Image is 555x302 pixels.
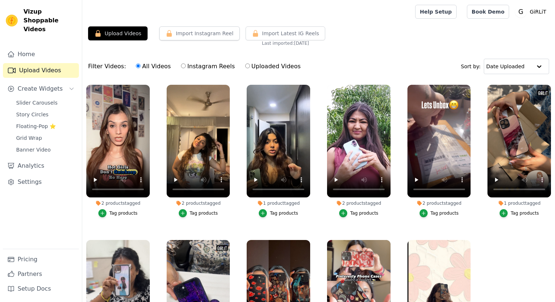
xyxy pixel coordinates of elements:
span: Import Latest IG Reels [262,30,319,37]
button: Create Widgets [3,81,79,96]
div: 2 products tagged [407,200,471,206]
a: Story Circles [12,109,79,120]
div: 1 product tagged [247,200,310,206]
label: Uploaded Videos [245,62,301,71]
span: Vizup Shoppable Videos [23,7,76,34]
a: Floating-Pop ⭐ [12,121,79,131]
button: Import Latest IG Reels [246,26,326,40]
label: Instagram Reels [181,62,235,71]
div: Tag products [190,210,218,216]
button: Tag products [339,209,378,217]
button: Upload Videos [88,26,148,40]
button: Tag products [259,209,298,217]
a: Slider Carousels [12,98,79,108]
a: Analytics [3,159,79,173]
a: Setup Docs [3,281,79,296]
a: Banner Video [12,145,79,155]
label: All Videos [135,62,171,71]
a: Upload Videos [3,63,79,78]
span: Last imported: [DATE] [262,40,309,46]
input: All Videos [136,63,141,68]
div: Tag products [511,210,539,216]
div: 2 products tagged [167,200,230,206]
button: Tag products [500,209,539,217]
button: Tag products [98,209,138,217]
a: Settings [3,175,79,189]
button: Tag products [420,209,459,217]
span: Floating-Pop ⭐ [16,123,56,130]
a: Help Setup [415,5,457,19]
span: Story Circles [16,111,48,118]
a: Pricing [3,252,79,267]
a: Grid Wrap [12,133,79,143]
div: Tag products [350,210,378,216]
button: Tag products [179,209,218,217]
div: 1 product tagged [487,200,551,206]
input: Uploaded Videos [245,63,250,68]
span: Create Widgets [18,84,63,93]
span: Banner Video [16,146,51,153]
div: 2 products tagged [86,200,150,206]
a: Book Demo [467,5,509,19]
div: Filter Videos: [88,58,305,75]
div: Tag products [431,210,459,216]
a: Home [3,47,79,62]
div: Tag products [270,210,298,216]
a: Partners [3,267,79,281]
img: Vizup [6,15,18,26]
p: GiRLiT [527,5,549,18]
div: 2 products tagged [327,200,391,206]
text: G [519,8,523,15]
span: Slider Carousels [16,99,58,106]
button: Import Instagram Reel [159,26,240,40]
input: Instagram Reels [181,63,186,68]
button: G GiRLiT [515,5,549,18]
span: Grid Wrap [16,134,42,142]
div: Sort by: [461,59,549,74]
div: Tag products [109,210,138,216]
